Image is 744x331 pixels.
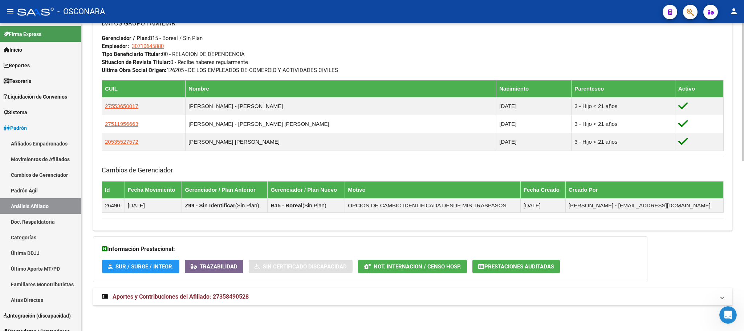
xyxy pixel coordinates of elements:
th: Gerenciador / Plan Nuevo [268,181,345,198]
td: [DATE] [125,198,182,212]
td: 26490 [102,198,125,212]
th: Activo [675,80,723,97]
span: Tesorería [4,77,32,85]
span: Inicio [4,46,22,54]
strong: Z99 - Sin Identificar [185,202,235,208]
iframe: Intercom live chat [719,306,737,324]
th: Fecha Creado [520,181,565,198]
span: Prestaciones Auditadas [484,263,554,270]
span: 00 - RELACION DE DEPENDENCIA [102,51,245,57]
td: ( ) [268,198,345,212]
button: Prestaciones Auditadas [472,260,560,273]
button: Not. Internacion / Censo Hosp. [358,260,467,273]
td: [DATE] [520,198,565,212]
th: Nacimiento [496,80,572,97]
span: Not. Internacion / Censo Hosp. [374,263,461,270]
button: SUR / SURGE / INTEGR. [102,260,179,273]
span: Sin Plan [237,202,257,208]
td: ( ) [182,198,268,212]
td: [DATE] [496,133,572,151]
th: Motivo [345,181,520,198]
span: Sin Certificado Discapacidad [263,263,347,270]
th: Id [102,181,125,198]
td: [DATE] [496,97,572,115]
th: Creado Por [565,181,723,198]
span: Sin Plan [304,202,325,208]
span: Reportes [4,61,30,69]
span: Aportes y Contribuciones del Afiliado: 27358490528 [113,293,249,300]
strong: Gerenciador / Plan: [102,35,149,41]
span: 0 - Recibe haberes regularmente [102,59,248,65]
h3: Información Prestacional: [102,244,638,254]
span: - OSCONARA [57,4,105,20]
mat-icon: person [729,7,738,16]
td: [PERSON_NAME] - [EMAIL_ADDRESS][DOMAIN_NAME] [565,198,723,212]
td: [PERSON_NAME] - [PERSON_NAME] [186,97,496,115]
strong: Empleador: [102,43,129,49]
span: 126205 - DE LOS EMPLEADOS DE COMERCIO Y ACTIVIDADES CIVILES [102,67,338,73]
span: Padrón [4,124,27,132]
th: Nombre [186,80,496,97]
span: 30710645880 [132,43,164,49]
span: SUR / SURGE / INTEGR. [115,263,174,270]
span: 20535527572 [105,139,138,145]
span: Firma Express [4,30,41,38]
strong: Situacion de Revista Titular: [102,59,170,65]
th: Gerenciador / Plan Anterior [182,181,268,198]
mat-expansion-panel-header: Aportes y Contribuciones del Afiliado: 27358490528 [93,288,732,306]
td: 3 - Hijo < 21 años [572,133,675,151]
th: CUIL [102,80,186,97]
h3: Cambios de Gerenciador [102,165,724,175]
strong: Tipo Beneficiario Titular: [102,51,162,57]
td: [PERSON_NAME] [PERSON_NAME] [186,133,496,151]
span: B15 - Boreal / Sin Plan [102,35,203,41]
button: Sin Certificado Discapacidad [249,260,353,273]
span: 27553650017 [105,103,138,109]
td: 3 - Hijo < 21 años [572,97,675,115]
td: 3 - Hijo < 21 años [572,115,675,133]
span: 27511956663 [105,121,138,127]
strong: Ultima Obra Social Origen: [102,67,166,73]
td: [PERSON_NAME] - [PERSON_NAME] [PERSON_NAME] [186,115,496,133]
span: Integración (discapacidad) [4,312,71,320]
span: Liquidación de Convenios [4,93,67,101]
mat-icon: menu [6,7,15,16]
strong: B15 - Boreal [271,202,302,208]
th: Fecha Movimiento [125,181,182,198]
td: [DATE] [496,115,572,133]
span: Sistema [4,108,27,116]
td: OPCION DE CAMBIO IDENTIFICADA DESDE MIS TRASPASOS [345,198,520,212]
button: Trazabilidad [185,260,243,273]
th: Parentesco [572,80,675,97]
span: Trazabilidad [200,263,237,270]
